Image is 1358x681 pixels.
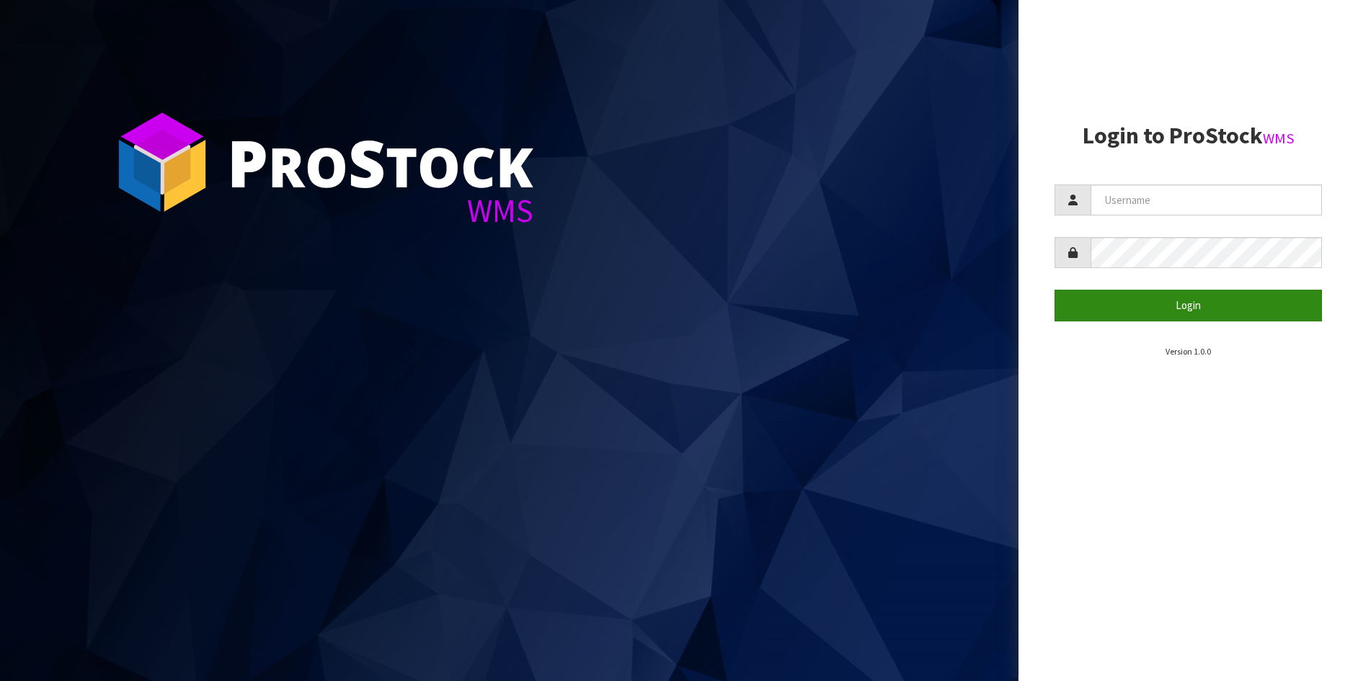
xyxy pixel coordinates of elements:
[1263,129,1295,148] small: WMS
[1166,346,1211,357] small: Version 1.0.0
[1055,123,1322,148] h2: Login to ProStock
[1091,184,1322,215] input: Username
[108,108,216,216] img: ProStock Cube
[227,118,268,206] span: P
[348,118,386,206] span: S
[227,130,533,195] div: ro tock
[227,195,533,227] div: WMS
[1055,290,1322,321] button: Login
